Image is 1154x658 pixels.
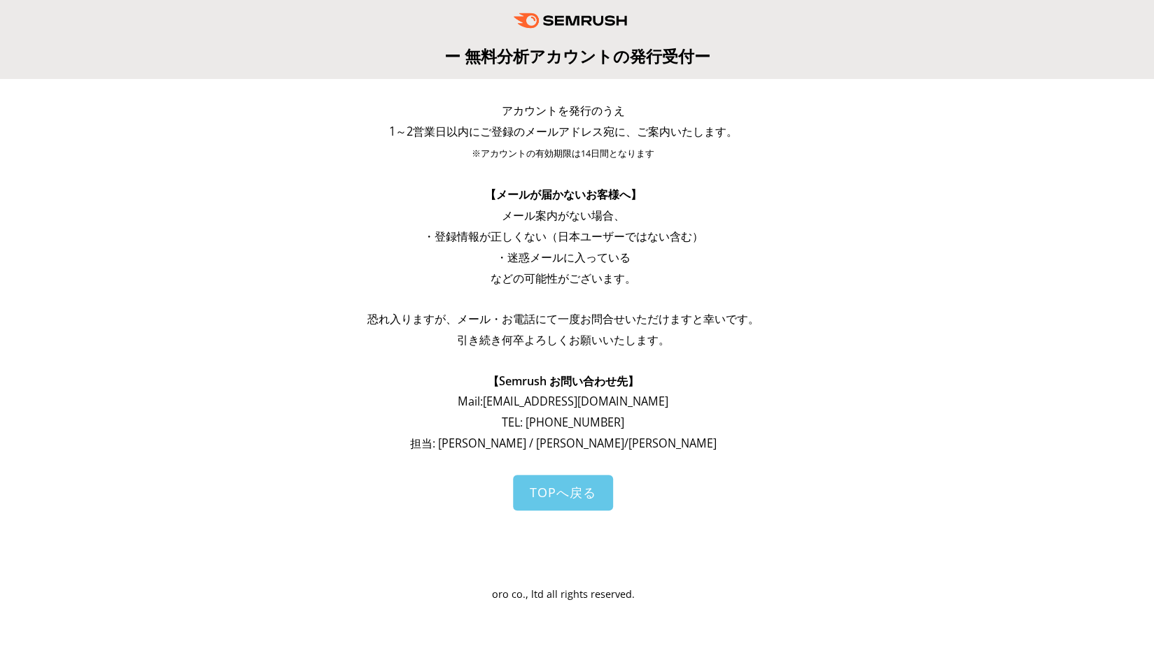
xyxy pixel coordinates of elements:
[492,587,635,601] span: oro co., ltd all rights reserved.
[367,311,759,327] span: 恐れ入りますが、メール・お電話にて一度お問合せいただけますと幸いです。
[496,250,631,265] span: ・迷惑メールに入っている
[458,394,668,409] span: Mail: [EMAIL_ADDRESS][DOMAIN_NAME]
[502,415,624,430] span: TEL: [PHONE_NUMBER]
[485,187,642,202] span: 【メールが届かないお客様へ】
[423,229,703,244] span: ・登録情報が正しくない（日本ユーザーではない含む）
[472,148,654,159] span: ※アカウントの有効期限は14日間となります
[457,332,670,348] span: 引き続き何卒よろしくお願いいたします。
[502,103,625,118] span: アカウントを発行のうえ
[389,124,738,139] span: 1～2営業日以内にご登録のメールアドレス宛に、ご案内いたします。
[488,373,639,389] span: 【Semrush お問い合わせ先】
[491,271,636,286] span: などの可能性がございます。
[502,208,625,223] span: メール案内がない場合、
[444,45,710,67] span: ー 無料分析アカウントの発行受付ー
[530,484,596,501] span: TOPへ戻る
[513,475,613,510] a: TOPへ戻る
[410,436,717,451] span: 担当: [PERSON_NAME] / [PERSON_NAME]/[PERSON_NAME]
